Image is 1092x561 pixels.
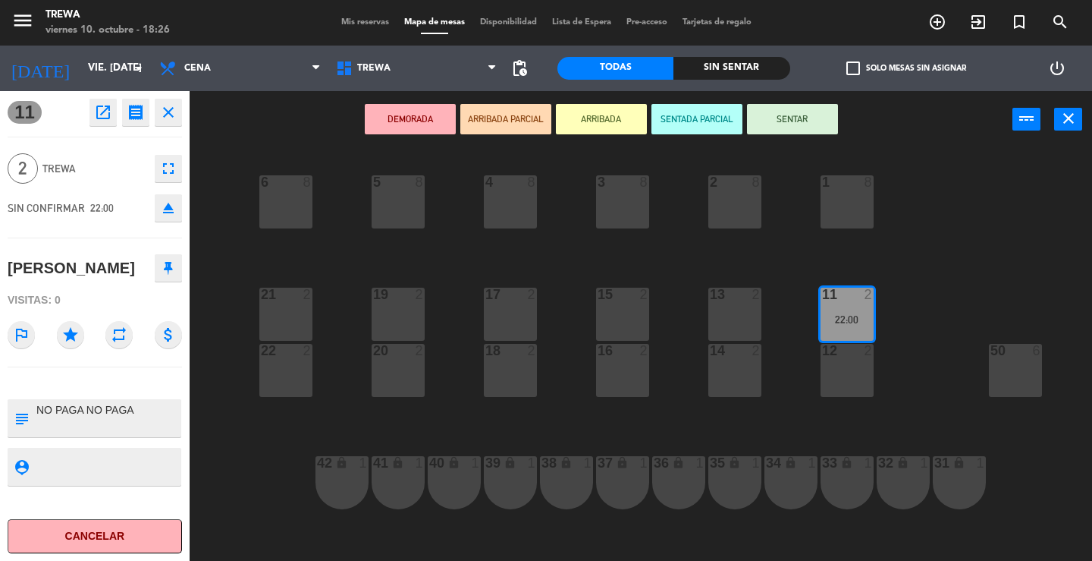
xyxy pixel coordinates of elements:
div: 1 [584,456,593,470]
span: check_box_outline_blank [846,61,860,75]
i: menu [11,9,34,32]
div: 2 [640,288,649,301]
div: 8 [416,175,425,189]
button: close [155,99,182,126]
div: 40 [429,456,430,470]
span: pending_actions [510,59,529,77]
i: lock [447,456,460,469]
div: 8 [640,175,649,189]
span: Lista de Espera [544,18,619,27]
div: 2 [528,344,537,358]
i: lock [616,456,629,469]
div: 1 [472,456,481,470]
div: 6 [261,175,262,189]
div: 4 [485,175,486,189]
i: lock [952,456,965,469]
div: 22:00 [821,314,874,325]
div: 1 [696,456,705,470]
i: repeat [105,321,133,348]
i: lock [504,456,516,469]
span: 22:00 [90,202,114,214]
div: 19 [373,288,374,301]
div: 14 [710,344,711,358]
div: 21 [261,288,262,301]
div: 18 [485,344,486,358]
button: SENTAR [747,104,838,134]
div: viernes 10. octubre - 18:26 [45,23,170,38]
button: ARRIBADA [556,104,647,134]
div: 8 [864,175,874,189]
i: lock [840,456,853,469]
button: menu [11,9,34,37]
div: 2 [416,288,425,301]
div: 2 [864,344,874,358]
i: fullscreen [159,159,177,178]
button: ARRIBADA PARCIAL [460,104,551,134]
div: 34 [766,456,767,470]
div: 33 [822,456,823,470]
div: 2 [864,288,874,301]
i: lock [335,456,348,469]
div: 5 [373,175,374,189]
i: power_settings_new [1048,59,1066,77]
i: lock [560,456,573,469]
i: subject [13,410,30,427]
span: Tarjetas de regalo [675,18,759,27]
div: 1 [864,456,874,470]
div: 2 [752,344,761,358]
div: 1 [921,456,930,470]
i: arrow_drop_down [130,59,148,77]
i: open_in_new [94,103,112,121]
div: 2 [303,288,312,301]
i: power_input [1018,109,1036,128]
span: 11 [8,101,42,124]
div: 32 [878,456,879,470]
div: Trewa [45,8,170,23]
span: Mis reservas [334,18,397,27]
div: 1 [528,456,537,470]
div: 12 [822,344,823,358]
div: [PERSON_NAME] [8,256,135,281]
span: Cena [184,63,211,74]
div: 1 [822,175,823,189]
div: 2 [416,344,425,358]
div: 6 [1033,344,1042,358]
span: SIN CONFIRMAR [8,202,85,214]
div: 11 [822,288,823,301]
i: lock [391,456,404,469]
div: 1 [808,456,817,470]
div: 39 [485,456,486,470]
i: add_circle_outline [928,13,946,31]
div: 2 [710,175,711,189]
div: 17 [485,288,486,301]
div: 41 [373,456,374,470]
i: person_pin [13,459,30,475]
label: Solo mesas sin asignar [846,61,966,75]
i: star [57,321,84,348]
div: 1 [752,456,761,470]
i: close [1059,109,1078,128]
div: 35 [710,456,711,470]
button: close [1054,108,1082,131]
button: fullscreen [155,155,182,182]
div: 1 [416,456,425,470]
i: lock [672,456,685,469]
div: 20 [373,344,374,358]
div: 2 [303,344,312,358]
span: Disponibilidad [472,18,544,27]
div: Todas [557,57,673,80]
button: SENTADA PARCIAL [651,104,742,134]
span: Mapa de mesas [397,18,472,27]
i: close [159,103,177,121]
i: outlined_flag [8,321,35,348]
div: Sin sentar [673,57,789,80]
div: 8 [752,175,761,189]
button: open_in_new [89,99,117,126]
i: lock [896,456,909,469]
button: receipt [122,99,149,126]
